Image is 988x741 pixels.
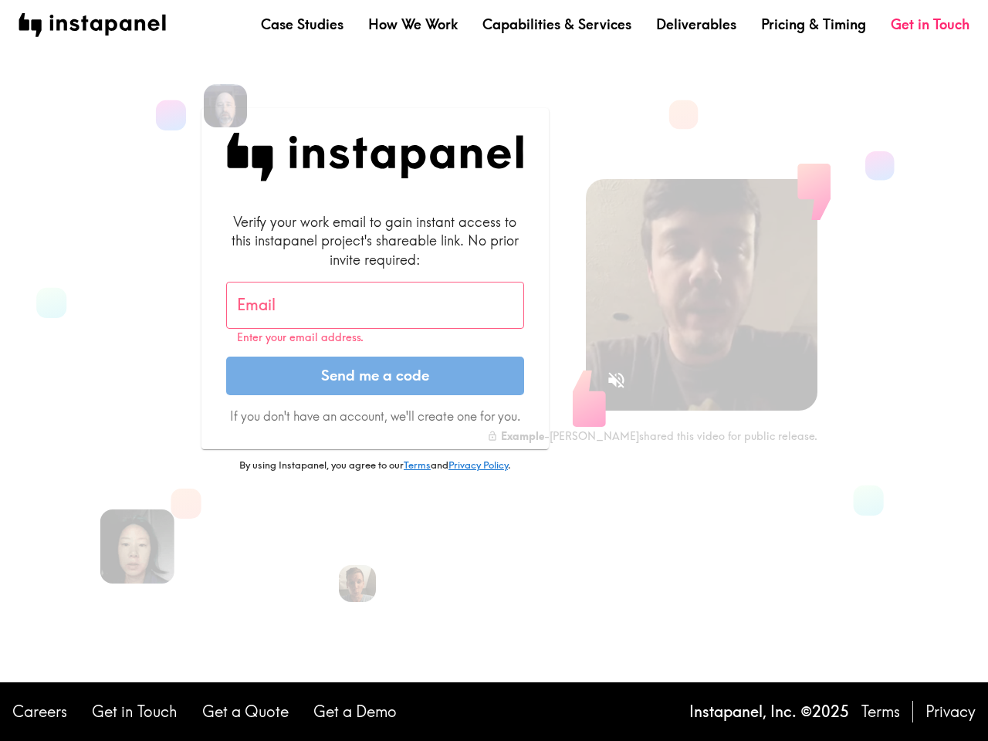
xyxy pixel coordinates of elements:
[861,701,900,722] a: Terms
[761,15,866,34] a: Pricing & Timing
[226,357,524,395] button: Send me a code
[656,15,736,34] a: Deliverables
[404,458,431,471] a: Terms
[501,429,544,443] b: Example
[313,701,397,722] a: Get a Demo
[925,701,976,722] a: Privacy
[891,15,969,34] a: Get in Touch
[100,509,174,584] img: Rennie
[689,701,849,722] p: Instapanel, Inc. © 2025
[226,408,524,425] p: If you don't have an account, we'll create one for you.
[202,701,289,722] a: Get a Quote
[226,212,524,269] div: Verify your work email to gain instant access to this instapanel project's shareable link. No pri...
[339,565,376,602] img: Eric
[237,331,513,344] p: Enter your email address.
[368,15,458,34] a: How We Work
[482,15,631,34] a: Capabilities & Services
[600,364,633,397] button: Sound is off
[448,458,508,471] a: Privacy Policy
[201,458,549,472] p: By using Instapanel, you agree to our and .
[261,15,343,34] a: Case Studies
[204,84,247,127] img: Aaron
[487,429,817,443] div: - [PERSON_NAME] shared this video for public release.
[92,701,178,722] a: Get in Touch
[226,133,524,181] img: Instapanel
[12,701,67,722] a: Careers
[19,13,166,37] img: instapanel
